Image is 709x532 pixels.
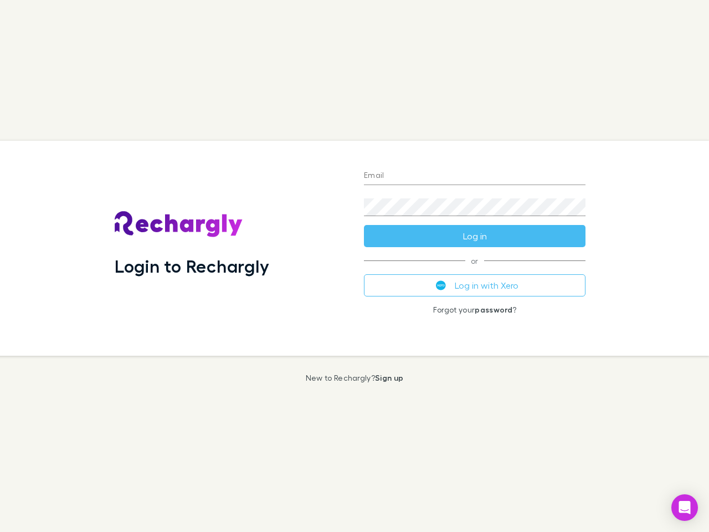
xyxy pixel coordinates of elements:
h1: Login to Rechargly [115,255,269,277]
img: Rechargly's Logo [115,211,243,238]
div: Open Intercom Messenger [671,494,698,521]
a: password [475,305,512,314]
p: Forgot your ? [364,305,585,314]
img: Xero's logo [436,280,446,290]
a: Sign up [375,373,403,382]
p: New to Rechargly? [306,374,404,382]
button: Log in with Xero [364,274,585,296]
span: or [364,260,585,261]
button: Log in [364,225,585,247]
